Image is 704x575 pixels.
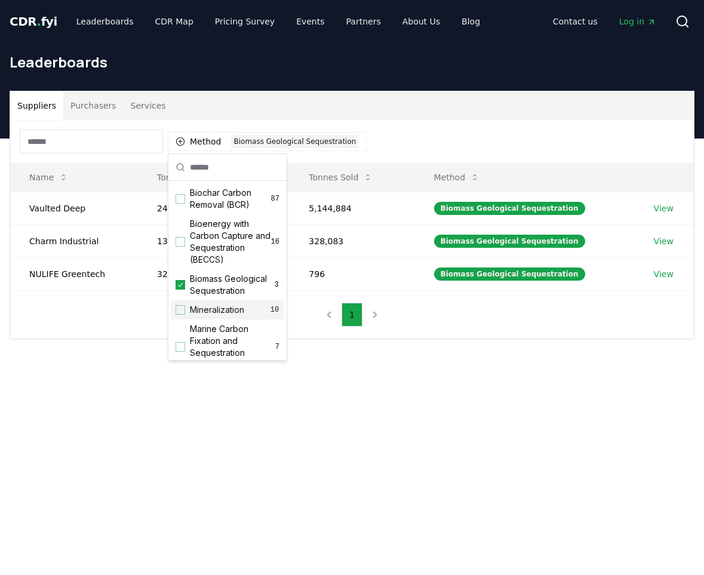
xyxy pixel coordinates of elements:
[654,202,674,214] a: View
[271,194,279,204] span: 87
[10,53,694,72] h1: Leaderboards
[654,235,674,247] a: View
[37,14,41,29] span: .
[543,11,607,32] a: Contact us
[619,16,656,27] span: Log in
[654,268,674,280] a: View
[138,192,290,225] td: 24,117
[138,257,290,290] td: 32
[287,11,334,32] a: Events
[67,11,143,32] a: Leaderboards
[10,225,138,257] td: Charm Industrial
[190,304,244,316] span: Mineralization
[67,11,490,32] nav: Main
[393,11,450,32] a: About Us
[290,257,414,290] td: 796
[290,192,414,225] td: 5,144,884
[190,187,271,211] span: Biochar Carbon Removal (BCR)
[20,165,78,189] button: Name
[342,303,362,327] button: 1
[610,11,666,32] a: Log in
[543,11,666,32] nav: Main
[190,323,275,371] span: Marine Carbon Fixation and Sequestration (MCFS)
[275,342,279,352] span: 7
[63,91,124,120] button: Purchasers
[271,237,279,247] span: 16
[10,257,138,290] td: NULIFE Greentech
[147,165,253,189] button: Tonnes Delivered
[138,225,290,257] td: 13,866
[205,11,284,32] a: Pricing Survey
[10,192,138,225] td: Vaulted Deep
[168,132,367,151] button: MethodBiomass Geological Sequestration
[10,91,63,120] button: Suppliers
[425,165,490,189] button: Method
[190,273,273,297] span: Biomass Geological Sequestration
[146,11,203,32] a: CDR Map
[452,11,490,32] a: Blog
[231,135,359,148] div: Biomass Geological Sequestration
[434,267,585,281] div: Biomass Geological Sequestration
[434,202,585,215] div: Biomass Geological Sequestration
[124,91,173,120] button: Services
[299,165,382,189] button: Tonnes Sold
[270,305,279,315] span: 10
[434,235,585,248] div: Biomass Geological Sequestration
[190,218,271,266] span: Bioenergy with Carbon Capture and Sequestration (BECCS)
[290,225,414,257] td: 328,083
[273,280,279,290] span: 3
[10,14,57,29] span: CDR fyi
[337,11,391,32] a: Partners
[10,13,57,30] a: CDR.fyi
